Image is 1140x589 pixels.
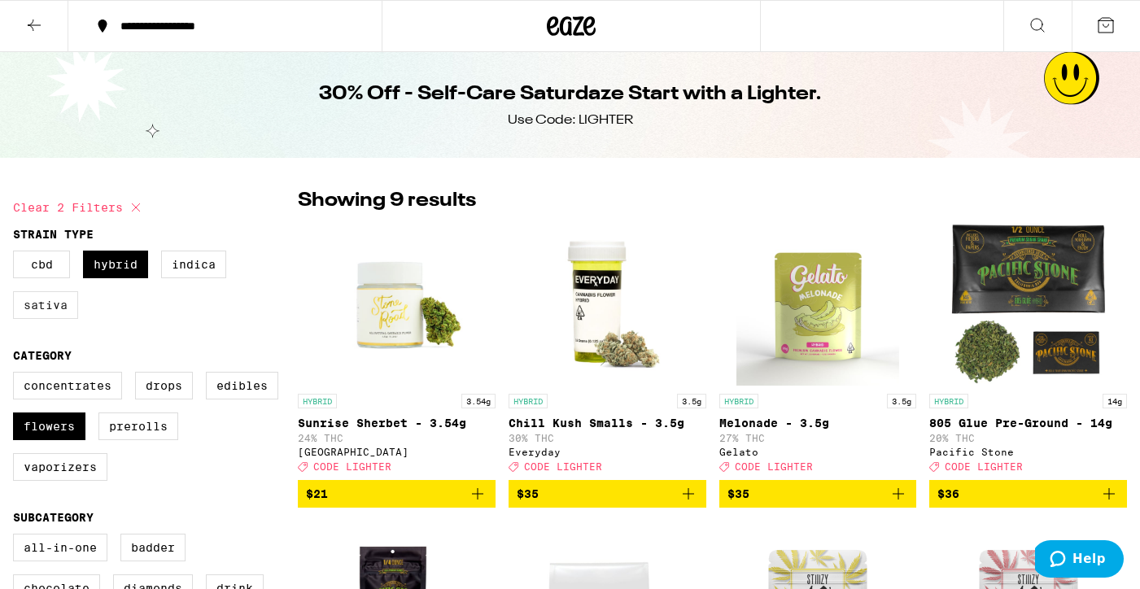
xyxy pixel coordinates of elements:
span: CODE LIGHTER [945,461,1023,472]
p: 3.5g [887,394,916,408]
label: Hybrid [83,251,148,278]
p: 805 Glue Pre-Ground - 14g [929,417,1127,430]
label: Sativa [13,291,78,319]
img: Pacific Stone - 805 Glue Pre-Ground - 14g [947,223,1110,386]
button: Clear 2 filters [13,187,146,228]
div: [GEOGRAPHIC_DATA] [298,447,496,457]
p: 24% THC [298,433,496,443]
span: CODE LIGHTER [735,461,813,472]
p: 30% THC [509,433,706,443]
label: Badder [120,534,186,561]
label: Prerolls [98,412,178,440]
a: Open page for Sunrise Sherbet - 3.54g from Stone Road [298,223,496,480]
p: Sunrise Sherbet - 3.54g [298,417,496,430]
button: Add to bag [719,480,917,508]
p: HYBRID [509,394,548,408]
button: Add to bag [929,480,1127,508]
div: Pacific Stone [929,447,1127,457]
span: CODE LIGHTER [524,461,602,472]
label: CBD [13,251,70,278]
div: Use Code: LIGHTER [508,111,633,129]
legend: Category [13,349,72,362]
div: Gelato [719,447,917,457]
button: Add to bag [509,480,706,508]
a: Open page for Chill Kush Smalls - 3.5g from Everyday [509,223,706,480]
img: Everyday - Chill Kush Smalls - 3.5g [526,223,688,386]
p: Chill Kush Smalls - 3.5g [509,417,706,430]
span: $21 [306,487,328,500]
p: 3.5g [677,394,706,408]
label: Indica [161,251,226,278]
label: All-In-One [13,534,107,561]
a: Open page for 805 Glue Pre-Ground - 14g from Pacific Stone [929,223,1127,480]
p: Melonade - 3.5g [719,417,917,430]
p: HYBRID [298,394,337,408]
img: Stone Road - Sunrise Sherbet - 3.54g [315,223,478,386]
label: Flowers [13,412,85,440]
p: Showing 9 results [298,187,476,215]
p: 3.54g [461,394,496,408]
label: Concentrates [13,372,122,399]
p: 20% THC [929,433,1127,443]
button: Add to bag [298,480,496,508]
legend: Strain Type [13,228,94,241]
span: $36 [937,487,959,500]
p: HYBRID [929,394,968,408]
iframe: Opens a widget where you can find more information [1035,540,1124,581]
legend: Subcategory [13,511,94,524]
div: Everyday [509,447,706,457]
p: 27% THC [719,433,917,443]
label: Edibles [206,372,278,399]
span: CODE LIGHTER [313,461,391,472]
label: Vaporizers [13,453,107,481]
a: Open page for Melonade - 3.5g from Gelato [719,223,917,480]
h1: 30% Off - Self-Care Saturdaze Start with a Lighter. [319,81,822,108]
p: 14g [1103,394,1127,408]
span: $35 [517,487,539,500]
img: Gelato - Melonade - 3.5g [736,223,899,386]
p: HYBRID [719,394,758,408]
label: Drops [135,372,193,399]
span: $35 [727,487,749,500]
